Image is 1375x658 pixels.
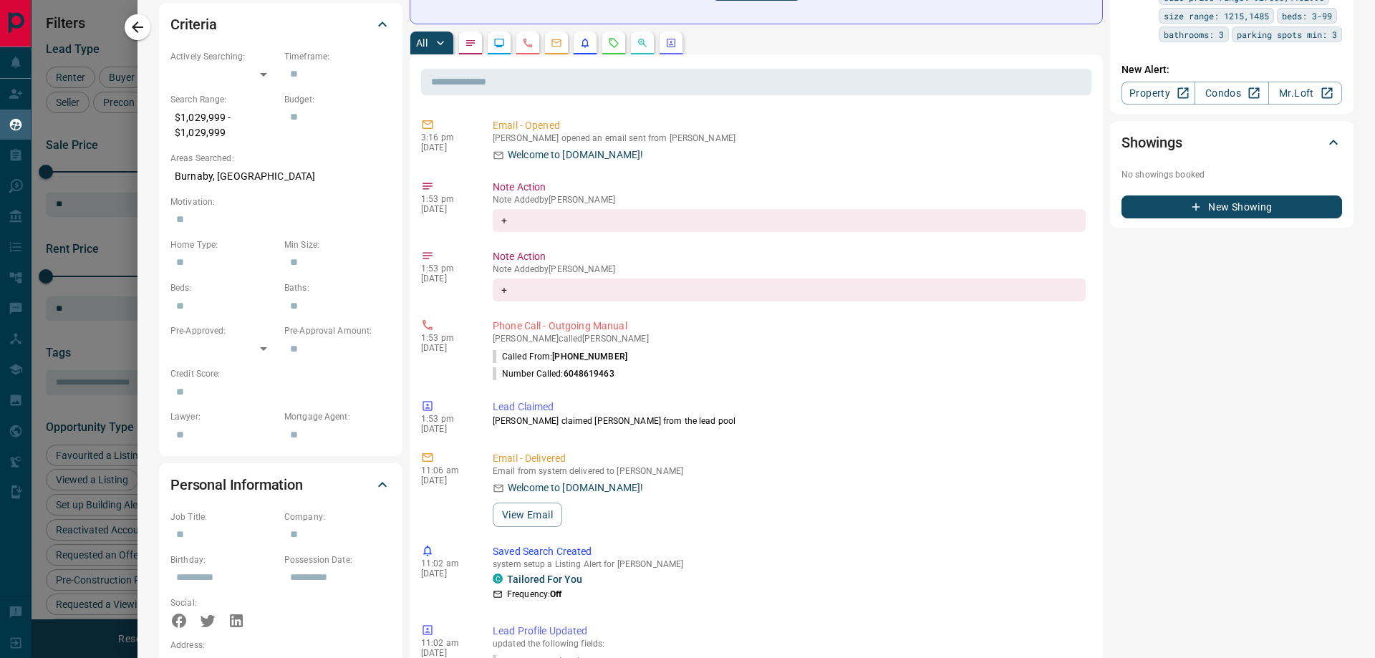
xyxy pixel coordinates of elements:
span: beds: 3-99 [1282,9,1332,23]
p: Lead Claimed [493,400,1086,415]
p: system setup a Listing Alert for [PERSON_NAME] [493,559,1086,569]
p: [DATE] [421,343,471,353]
p: Social: [170,596,277,609]
svg: Calls [522,37,534,49]
button: New Showing [1121,195,1342,218]
p: Burnaby, [GEOGRAPHIC_DATA] [170,165,391,188]
p: [DATE] [421,142,471,153]
a: Tailored For You [507,574,582,585]
p: [PERSON_NAME] opened an email sent from [PERSON_NAME] [493,133,1086,143]
p: 3:16 pm [421,132,471,142]
p: Email - Opened [493,118,1086,133]
p: Lead Profile Updated [493,624,1086,639]
div: condos.ca [493,574,503,584]
p: Pre-Approved: [170,324,277,337]
p: Address: [170,639,391,652]
p: Email - Delivered [493,451,1086,466]
svg: Notes [465,37,476,49]
p: Lawyer: [170,410,277,423]
p: [DATE] [421,424,471,434]
p: Possession Date: [284,553,391,566]
p: No showings booked [1121,168,1342,181]
p: [DATE] [421,648,471,658]
h2: Personal Information [170,473,303,496]
p: Company: [284,511,391,523]
svg: Lead Browsing Activity [493,37,505,49]
p: [DATE] [421,204,471,214]
p: Note Action [493,249,1086,264]
p: 11:02 am [421,558,471,569]
p: [DATE] [421,569,471,579]
p: Min Size: [284,238,391,251]
p: Birthday: [170,553,277,566]
p: 11:06 am [421,465,471,475]
svg: Agent Actions [665,37,677,49]
p: [DATE] [421,475,471,485]
p: Beds: [170,281,277,294]
div: Personal Information [170,468,391,502]
p: [PERSON_NAME] claimed [PERSON_NAME] from the lead pool [493,415,1086,427]
p: New Alert: [1121,62,1342,77]
span: [PHONE_NUMBER] [552,352,627,362]
p: Budget: [284,93,391,106]
div: + [493,279,1086,301]
p: 11:02 am [421,638,471,648]
p: Welcome to [DOMAIN_NAME]! [508,480,643,495]
p: Note Action [493,180,1086,195]
p: Mortgage Agent: [284,410,391,423]
button: View Email [493,503,562,527]
p: 1:53 pm [421,194,471,204]
div: Showings [1121,125,1342,160]
span: 6048619463 [564,369,614,379]
p: Pre-Approval Amount: [284,324,391,337]
svg: Listing Alerts [579,37,591,49]
h2: Criteria [170,13,217,36]
span: parking spots min: 3 [1237,27,1337,42]
a: Mr.Loft [1268,82,1342,105]
span: bathrooms: 3 [1164,27,1224,42]
p: Note Added by [PERSON_NAME] [493,264,1086,274]
p: Phone Call - Outgoing Manual [493,319,1086,334]
svg: Requests [608,37,619,49]
p: Credit Score: [170,367,391,380]
p: Welcome to [DOMAIN_NAME]! [508,147,643,163]
span: size range: 1215,1485 [1164,9,1269,23]
p: Motivation: [170,195,391,208]
p: 1:53 pm [421,333,471,343]
p: Job Title: [170,511,277,523]
p: [DATE] [421,274,471,284]
p: All [416,38,428,48]
p: Number Called: [493,367,614,380]
h2: Showings [1121,131,1182,154]
div: + [493,209,1086,232]
p: 1:53 pm [421,414,471,424]
p: Baths: [284,281,391,294]
div: Criteria [170,7,391,42]
p: Areas Searched: [170,152,391,165]
p: Frequency: [507,588,561,601]
p: Home Type: [170,238,277,251]
p: Timeframe: [284,50,391,63]
p: $1,029,999 - $1,029,999 [170,106,277,145]
a: Condos [1195,82,1268,105]
p: Called From: [493,350,627,363]
p: Email from system delivered to [PERSON_NAME] [493,466,1086,476]
p: Note Added by [PERSON_NAME] [493,195,1086,205]
p: Actively Searching: [170,50,277,63]
p: Saved Search Created [493,544,1086,559]
p: updated the following fields: [493,639,1086,649]
p: [PERSON_NAME] called [PERSON_NAME] [493,334,1086,344]
svg: Emails [551,37,562,49]
p: Search Range: [170,93,277,106]
a: Property [1121,82,1195,105]
strong: Off [550,589,561,599]
p: 1:53 pm [421,263,471,274]
svg: Opportunities [637,37,648,49]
